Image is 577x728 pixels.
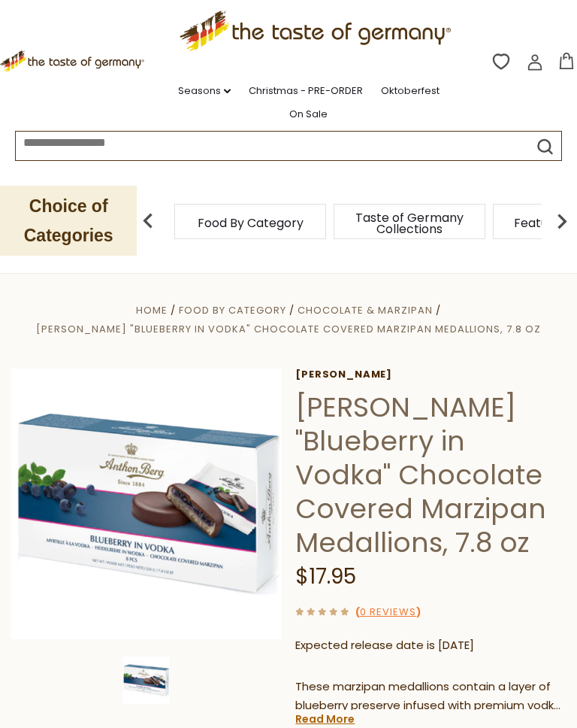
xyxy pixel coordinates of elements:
a: Home [136,303,168,317]
a: Chocolate & Marzipan [298,303,433,317]
a: Read More [295,711,355,726]
h1: [PERSON_NAME] "Blueberry in Vodka" Chocolate Covered Marzipan Medallions, 7.8 oz [295,390,566,560]
a: Seasons [178,83,231,99]
a: 0 Reviews [360,605,416,620]
img: previous arrow [133,206,163,236]
img: Anthon Berg "Blueberry in Vodka" Chocolate Covered Marzipan Medallions [11,369,282,639]
img: next arrow [547,206,577,236]
a: Food By Category [179,303,286,317]
span: ( ) [355,605,421,619]
a: Christmas - PRE-ORDER [249,83,363,99]
span: $17.95 [295,562,356,591]
a: Oktoberfest [381,83,440,99]
a: [PERSON_NAME] "Blueberry in Vodka" Chocolate Covered Marzipan Medallions, 7.8 oz [36,322,541,336]
a: Food By Category [198,217,304,229]
img: Anthon Berg "Blueberry in Vodka" Chocolate Covered Marzipan Medallions [122,657,170,704]
a: Taste of Germany Collections [349,212,470,235]
p: These marzipan medallions contain a layer of blueberry preserve infused with premium vodka. A del... [295,678,566,715]
a: [PERSON_NAME] [295,369,566,381]
a: On Sale [289,106,328,123]
p: Expected release date is [DATE] [295,636,566,655]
